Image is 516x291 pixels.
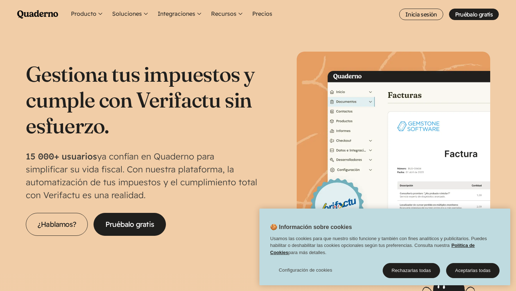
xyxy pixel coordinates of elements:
[446,263,500,278] button: Aceptarlas todas
[259,235,510,260] div: Usamos las cookies para que nuestro sitio funcione y también con fines analíticos y publicitarios...
[259,209,510,285] div: Cookie banner
[26,213,88,236] a: ¿Hablamos?
[270,243,475,255] a: Política de Cookies
[297,52,490,245] img: Interfaz de Quaderno mostrando la página Factura con el distintivo Verifactu
[94,213,166,236] a: Pruébalo gratis
[26,151,97,162] strong: 15 000+ usuarios
[399,9,443,20] a: Inicia sesión
[259,223,352,235] h2: 🍪 Información sobre cookies
[259,209,510,285] div: 🍪 Información sobre cookies
[270,263,341,277] button: Configuración de cookies
[449,9,499,20] a: Pruébalo gratis
[383,263,440,278] button: Rechazarlas todas
[26,150,258,201] p: ya confían en Quaderno para simplificar su vida fiscal. Con nuestra plataforma, la automatización...
[26,61,258,138] h1: Gestiona tus impuestos y cumple con Verifactu sin esfuerzo.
